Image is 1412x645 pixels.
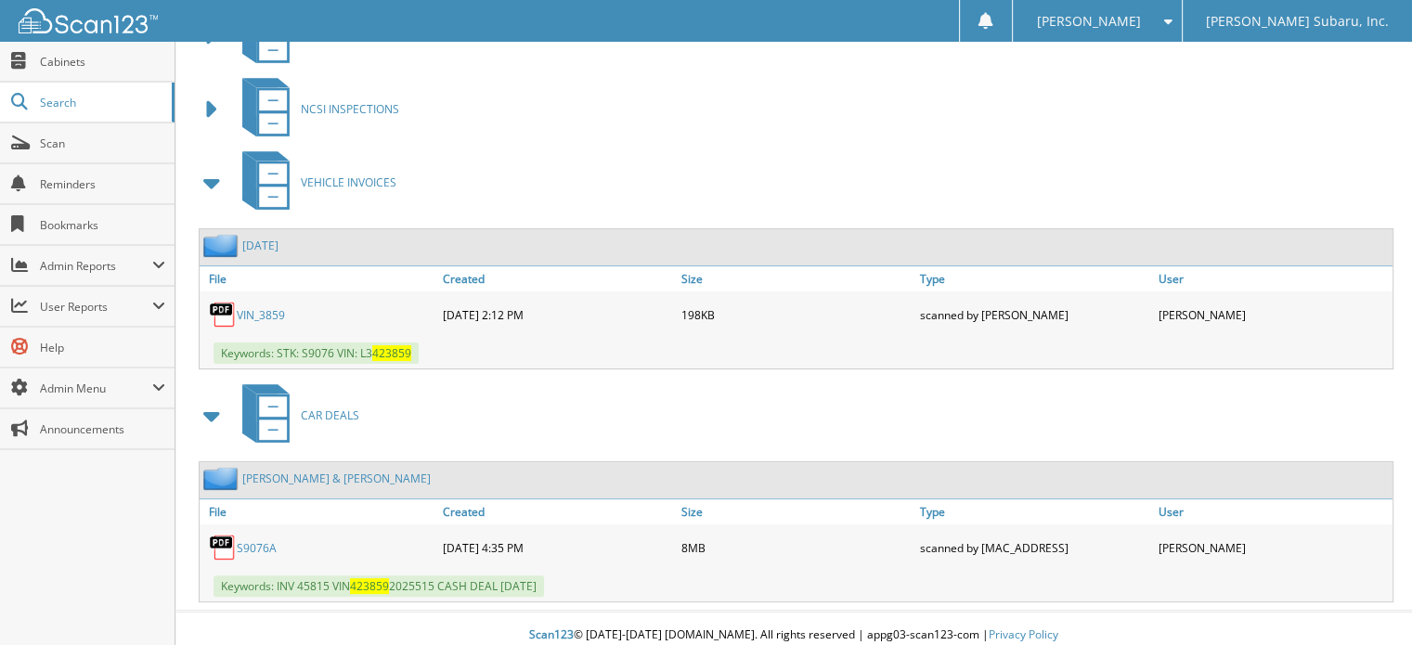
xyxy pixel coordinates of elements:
span: CAR DEALS [301,407,359,423]
span: NCSI INSPECTIONS [301,101,399,117]
span: Scan [40,135,165,151]
span: 423859 [350,578,389,594]
span: Keywords: STK: S9076 VIN: L3 [214,342,419,364]
a: Size [677,499,915,524]
span: User Reports [40,299,152,315]
a: Created [438,266,677,291]
a: Type [915,499,1154,524]
span: Announcements [40,421,165,437]
span: Bookmarks [40,217,165,233]
img: folder2.png [203,467,242,490]
div: [DATE] 4:35 PM [438,529,677,566]
img: PDF.png [209,301,237,329]
a: Privacy Policy [989,626,1058,642]
div: [PERSON_NAME] [1154,529,1393,566]
a: [DATE] [242,238,279,253]
span: Admin Reports [40,258,152,274]
div: [DATE] 2:12 PM [438,296,677,333]
a: Size [677,266,915,291]
div: scanned by [PERSON_NAME] [915,296,1154,333]
img: scan123-logo-white.svg [19,8,158,33]
span: Keywords: INV 45815 VIN 2025515 CASH DEAL [DATE] [214,575,544,597]
a: File [200,266,438,291]
img: PDF.png [209,534,237,561]
a: User [1154,266,1393,291]
span: [PERSON_NAME] Subaru, Inc. [1206,16,1389,27]
div: 8MB [677,529,915,566]
span: [PERSON_NAME] [1036,16,1140,27]
span: 423859 [372,345,411,361]
span: VEHICLE INVOICES [301,174,396,190]
span: Help [40,340,165,355]
div: scanned by [MAC_ADDRESS] [915,529,1154,566]
a: VIN_3859 [237,307,285,323]
a: NCSI INSPECTIONS [231,72,399,146]
img: folder2.png [203,234,242,257]
iframe: Chat Widget [1319,556,1412,645]
a: VEHICLE INVOICES [231,146,396,219]
a: [PERSON_NAME] & [PERSON_NAME] [242,471,431,486]
a: File [200,499,438,524]
span: Admin Menu [40,381,152,396]
span: Cabinets [40,54,165,70]
div: [PERSON_NAME] [1154,296,1393,333]
a: CAR DEALS [231,379,359,452]
span: Scan123 [529,626,574,642]
a: Created [438,499,677,524]
a: S9076A [237,540,277,556]
a: User [1154,499,1393,524]
span: Reminders [40,176,165,192]
a: Type [915,266,1154,291]
div: 198KB [677,296,915,333]
span: Search [40,95,162,110]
